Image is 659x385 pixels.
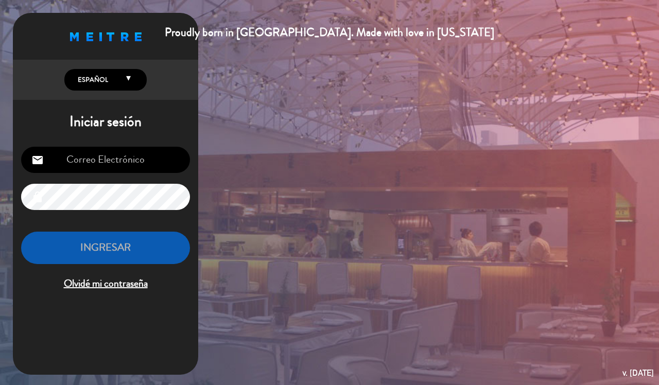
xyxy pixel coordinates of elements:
button: INGRESAR [21,232,190,264]
h1: Iniciar sesión [13,113,198,131]
span: Olvidé mi contraseña [21,275,190,292]
input: Correo Electrónico [21,147,190,173]
i: email [31,154,44,166]
i: lock [31,191,44,203]
span: Español [75,75,108,85]
div: v. [DATE] [622,366,654,380]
